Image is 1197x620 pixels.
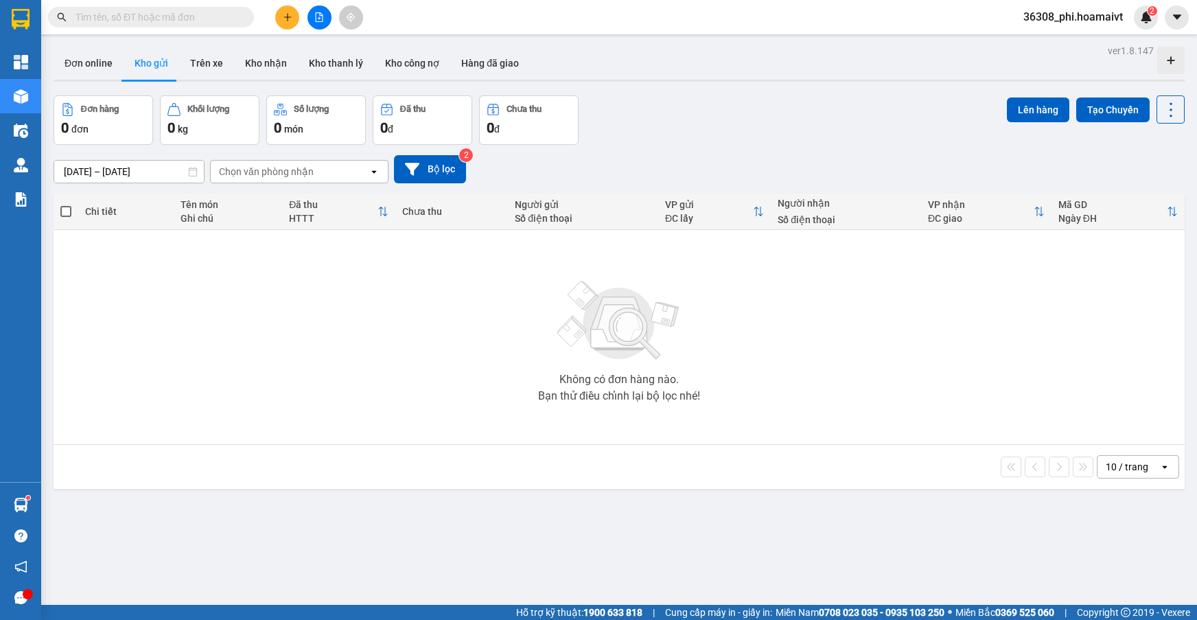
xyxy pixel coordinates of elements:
[307,5,332,30] button: file-add
[54,95,153,145] button: Đơn hàng0đơn
[559,374,679,385] div: Không có đơn hàng nào.
[369,166,380,177] svg: open
[494,124,500,135] span: đ
[400,104,426,114] div: Đã thu
[1065,605,1067,620] span: |
[928,199,1034,210] div: VP nhận
[479,95,579,145] button: Chưa thu0đ
[819,607,944,618] strong: 0708 023 035 - 0935 103 250
[1140,11,1152,23] img: icon-new-feature
[81,104,119,114] div: Đơn hàng
[1148,6,1157,16] sup: 2
[298,47,374,80] button: Kho thanh lý
[388,124,393,135] span: đ
[314,12,324,22] span: file-add
[955,605,1054,620] span: Miền Bắc
[266,95,366,145] button: Số lượng0món
[1121,608,1130,617] span: copyright
[14,591,27,604] span: message
[14,124,28,138] img: warehouse-icon
[12,9,30,30] img: logo-vxr
[219,165,314,179] div: Chọn văn phòng nhận
[995,607,1054,618] strong: 0369 525 060
[75,10,237,25] input: Tìm tên, số ĐT hoặc mã đơn
[14,560,27,573] span: notification
[402,206,501,217] div: Chưa thu
[373,95,472,145] button: Đã thu0đ
[1171,11,1183,23] span: caret-down
[1058,199,1167,210] div: Mã GD
[71,124,89,135] span: đơn
[160,95,259,145] button: Khối lượng0kg
[289,213,377,224] div: HTTT
[14,498,28,512] img: warehouse-icon
[487,119,494,136] span: 0
[1159,461,1170,472] svg: open
[54,47,124,80] button: Đơn online
[507,104,542,114] div: Chưa thu
[516,605,642,620] span: Hỗ trợ kỹ thuật:
[339,5,363,30] button: aim
[380,119,388,136] span: 0
[948,610,952,615] span: ⚪️
[275,5,299,30] button: plus
[1165,5,1189,30] button: caret-down
[167,119,175,136] span: 0
[665,605,772,620] span: Cung cấp máy in - giấy in:
[450,47,530,80] button: Hàng đã giao
[778,214,914,225] div: Số điện thoại
[1157,47,1185,74] div: Tạo kho hàng mới
[181,213,275,224] div: Ghi chú
[274,119,281,136] span: 0
[346,12,356,22] span: aim
[283,12,292,22] span: plus
[1150,6,1154,16] span: 2
[538,391,700,402] div: Bạn thử điều chỉnh lại bộ lọc nhé!
[394,155,466,183] button: Bộ lọc
[179,47,234,80] button: Trên xe
[778,198,914,209] div: Người nhận
[928,213,1034,224] div: ĐC giao
[14,55,28,69] img: dashboard-icon
[1076,97,1150,122] button: Tạo Chuyến
[550,273,688,369] img: svg+xml;base64,PHN2ZyBjbGFzcz0ibGlzdC1wbHVnX19zdmciIHhtbG5zPSJodHRwOi8vd3d3LnczLm9yZy8yMDAwL3N2Zy...
[665,199,753,210] div: VP gửi
[124,47,179,80] button: Kho gửi
[181,199,275,210] div: Tên món
[14,89,28,104] img: warehouse-icon
[665,213,753,224] div: ĐC lấy
[14,158,28,172] img: warehouse-icon
[294,104,329,114] div: Số lượng
[658,194,771,230] th: Toggle SortBy
[282,194,395,230] th: Toggle SortBy
[14,529,27,542] span: question-circle
[289,199,377,210] div: Đã thu
[653,605,655,620] span: |
[57,12,67,22] span: search
[515,213,651,224] div: Số điện thoại
[187,104,229,114] div: Khối lượng
[515,199,651,210] div: Người gửi
[583,607,642,618] strong: 1900 633 818
[459,148,473,162] sup: 2
[921,194,1051,230] th: Toggle SortBy
[284,124,303,135] span: món
[374,47,450,80] button: Kho công nợ
[234,47,298,80] button: Kho nhận
[1058,213,1167,224] div: Ngày ĐH
[1051,194,1185,230] th: Toggle SortBy
[1007,97,1069,122] button: Lên hàng
[776,605,944,620] span: Miền Nam
[61,119,69,136] span: 0
[14,192,28,207] img: solution-icon
[85,206,167,217] div: Chi tiết
[1106,460,1148,474] div: 10 / trang
[178,124,188,135] span: kg
[54,161,204,183] input: Select a date range.
[1012,8,1134,25] span: 36308_phi.hoamaivt
[26,496,30,500] sup: 1
[1108,43,1154,58] div: ver 1.8.147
